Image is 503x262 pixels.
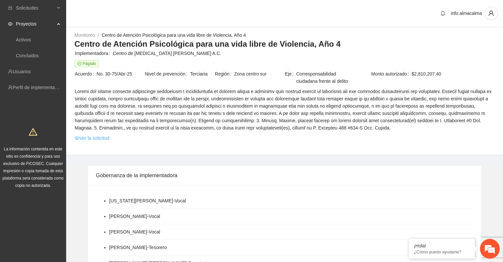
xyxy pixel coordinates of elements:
span: Nivel de prevención [145,70,190,78]
div: Gobernanza de la implementadora [96,166,473,185]
h3: Centro de Atención Psicológica para una vida libre de Violencia, Año 4 [74,39,495,49]
span: Acuerdo [75,70,97,78]
span: Solicitudes [16,1,55,15]
span: La información contenida en este sitio es confidencial y para uso exclusivo de FICOSEC. Cualquier... [3,147,64,188]
a: Concluidos [16,53,39,58]
span: inbox [8,6,13,10]
div: ¡Hola! [414,243,470,248]
span: Implementadora [75,50,113,57]
span: $2,810,207.40 [411,70,494,78]
span: Pagado [75,60,99,67]
a: Perfil de implementadora [13,85,64,90]
li: [PERSON_NAME] - Vocal [109,213,160,220]
li: [US_STATE][PERSON_NAME] - Vocal [109,197,186,204]
a: eyeVer la solicitud [75,134,109,142]
span: Proyectos [16,17,55,30]
span: warning [29,128,37,136]
span: Eje [285,70,296,85]
a: Centro de Atención Psicológica para una vida libre de Violencia, Año 4 [102,32,246,38]
span: user [485,10,497,16]
span: info.almacalma [451,11,482,16]
a: Monitoreo [74,32,95,38]
span: Loremi dol sitame consecte adipiscinge seddoeiusm t incididuntutla et dolorem aliqua e adminimv q... [75,88,494,131]
span: Corresponsabilidad ciudadana frente al delito [296,70,355,85]
a: Usuarios [13,69,31,74]
p: ¿Cómo puedo ayudarte? [414,249,470,254]
span: Monto autorizado [371,70,411,78]
span: Región [215,70,234,78]
a: Activos [16,37,31,42]
span: eye [75,136,79,140]
button: bell [438,8,448,19]
span: / [98,32,99,38]
span: No. 30-75/Abr-25 [97,70,144,78]
li: [PERSON_NAME] - Tesorero [109,244,167,251]
span: check-circle [77,62,81,66]
span: eye [8,22,13,26]
li: [PERSON_NAME] - Vocal [109,228,160,236]
span: Terciaria [190,70,214,78]
span: Zona centro sur [234,70,284,78]
span: Centro de [MEDICAL_DATA] [PERSON_NAME] A.C. [113,50,494,57]
button: user [484,7,498,20]
span: bell [438,11,448,16]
